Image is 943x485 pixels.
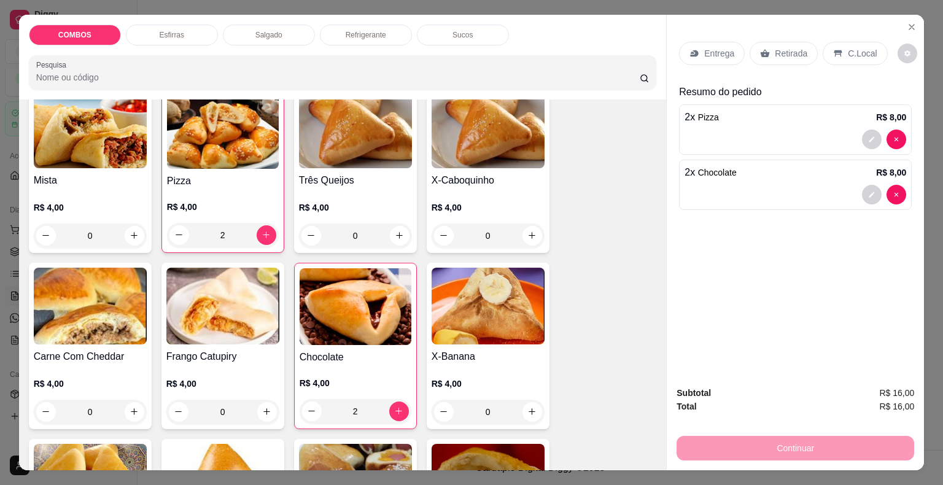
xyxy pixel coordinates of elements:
[169,402,188,422] button: decrease-product-quantity
[698,112,719,122] span: Pizza
[389,402,409,421] button: increase-product-quantity
[36,71,640,83] input: Pesquisa
[432,201,545,214] p: R$ 4,00
[167,201,279,213] p: R$ 4,00
[300,350,411,365] h4: Chocolate
[34,91,147,168] img: product-image
[125,402,144,422] button: increase-product-quantity
[302,402,322,421] button: decrease-product-quantity
[346,30,386,40] p: Refrigerante
[167,174,279,188] h4: Pizza
[434,226,454,246] button: decrease-product-quantity
[36,402,56,422] button: decrease-product-quantity
[300,268,411,345] img: product-image
[34,268,147,344] img: product-image
[876,111,906,123] p: R$ 8,00
[125,226,144,246] button: increase-product-quantity
[452,30,473,40] p: Sucos
[169,225,189,245] button: decrease-product-quantity
[299,201,412,214] p: R$ 4,00
[522,226,542,246] button: increase-product-quantity
[879,386,914,400] span: R$ 16,00
[166,378,279,390] p: R$ 4,00
[432,268,545,344] img: product-image
[299,91,412,168] img: product-image
[902,17,922,37] button: Close
[685,165,736,180] p: 2 x
[434,402,454,422] button: decrease-product-quantity
[257,402,277,422] button: increase-product-quantity
[36,226,56,246] button: decrease-product-quantity
[166,349,279,364] h4: Frango Catupiry
[879,400,914,413] span: R$ 16,00
[432,349,545,364] h4: X-Banana
[848,47,877,60] p: C.Local
[36,60,71,70] label: Pesquisa
[58,30,91,40] p: COMBOS
[255,30,282,40] p: Salgado
[432,378,545,390] p: R$ 4,00
[300,377,411,389] p: R$ 4,00
[159,30,184,40] p: Esfirras
[34,349,147,364] h4: Carne Com Cheddar
[301,226,321,246] button: decrease-product-quantity
[34,378,147,390] p: R$ 4,00
[704,47,734,60] p: Entrega
[862,185,882,204] button: decrease-product-quantity
[390,226,409,246] button: increase-product-quantity
[432,173,545,188] h4: X-Caboquinho
[876,166,906,179] p: R$ 8,00
[299,173,412,188] h4: Três Queijos
[432,91,545,168] img: product-image
[862,130,882,149] button: decrease-product-quantity
[887,185,906,204] button: decrease-product-quantity
[257,225,276,245] button: increase-product-quantity
[34,201,147,214] p: R$ 4,00
[698,168,737,177] span: Chocolate
[898,44,917,63] button: decrease-product-quantity
[522,402,542,422] button: increase-product-quantity
[677,402,696,411] strong: Total
[677,388,711,398] strong: Subtotal
[685,110,719,125] p: 2 x
[166,268,279,344] img: product-image
[34,173,147,188] h4: Mista
[887,130,906,149] button: decrease-product-quantity
[775,47,807,60] p: Retirada
[167,92,279,169] img: product-image
[679,85,912,99] p: Resumo do pedido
